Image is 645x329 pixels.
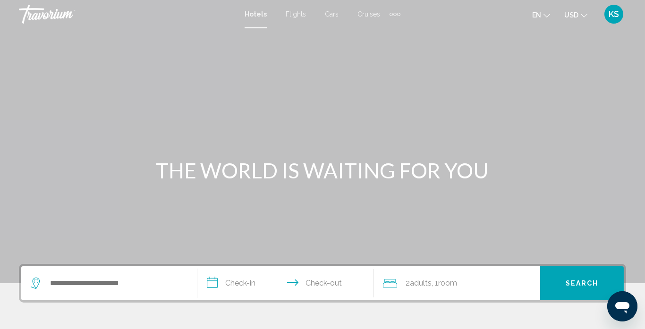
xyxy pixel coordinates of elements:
[566,280,599,287] span: Search
[602,4,626,24] button: User Menu
[607,291,637,321] iframe: Кнопка запуска окна обмена сообщениями
[432,277,457,290] span: , 1
[532,11,541,19] span: en
[406,277,432,290] span: 2
[373,266,540,300] button: Travelers: 2 adults, 0 children
[564,8,587,22] button: Change currency
[410,278,432,287] span: Adults
[245,10,267,18] a: Hotels
[564,11,578,19] span: USD
[609,9,619,19] span: KS
[19,5,235,24] a: Travorium
[21,266,624,300] div: Search widget
[197,266,373,300] button: Check in and out dates
[532,8,550,22] button: Change language
[540,266,624,300] button: Search
[286,10,306,18] a: Flights
[438,278,457,287] span: Room
[390,7,400,22] button: Extra navigation items
[145,158,500,183] h1: THE WORLD IS WAITING FOR YOU
[325,10,339,18] a: Cars
[357,10,380,18] a: Cruises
